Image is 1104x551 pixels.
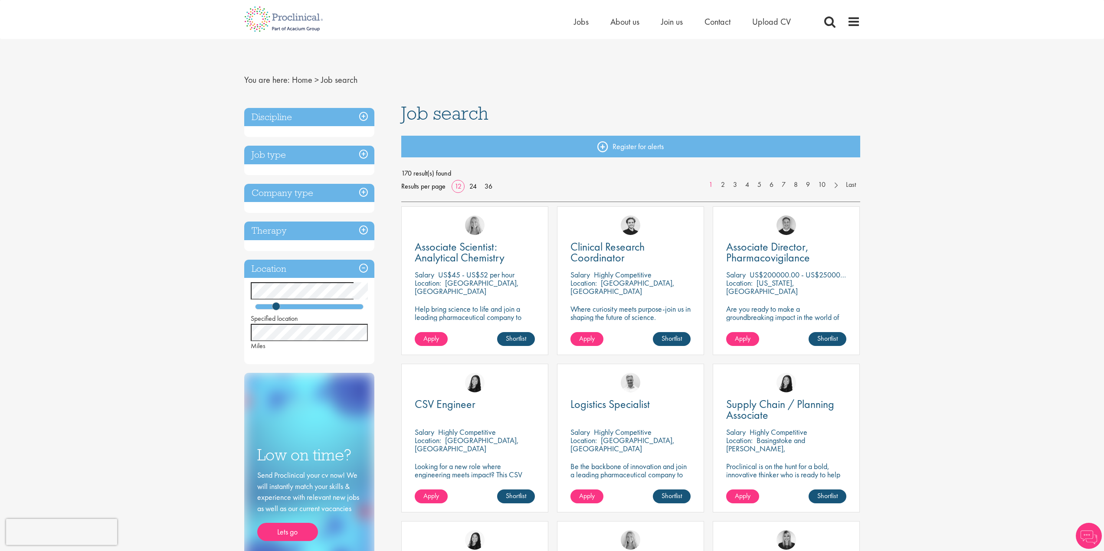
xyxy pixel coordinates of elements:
span: Salary [415,270,434,280]
a: Supply Chain / Planning Associate [726,399,846,421]
a: Shortlist [653,332,691,346]
a: breadcrumb link [292,74,312,85]
p: [GEOGRAPHIC_DATA], [GEOGRAPHIC_DATA] [415,278,519,296]
a: Upload CV [752,16,791,27]
a: About us [610,16,639,27]
span: Location: [726,278,753,288]
a: Shortlist [497,489,535,503]
a: 5 [753,180,766,190]
p: Help bring science to life and join a leading pharmaceutical company to play a key role in delive... [415,305,535,346]
span: Job search [401,101,488,125]
a: 1 [704,180,717,190]
span: Associate Director, Pharmacovigilance [726,239,810,265]
a: Lets go [257,523,318,541]
img: Joshua Bye [621,373,640,392]
a: CSV Engineer [415,399,535,410]
a: 4 [741,180,753,190]
a: Associate Director, Pharmacovigilance [726,241,846,263]
h3: Low on time? [257,447,361,463]
h3: Discipline [244,108,374,127]
span: Salary [570,270,590,280]
span: Job search [321,74,357,85]
a: Apply [415,489,448,503]
span: 170 result(s) found [401,167,860,180]
span: Apply [579,491,595,500]
p: Highly Competitive [594,270,652,280]
a: Contact [704,16,731,27]
p: Where curiosity meets purpose-join us in shaping the future of science. [570,305,691,321]
span: Apply [423,491,439,500]
p: Looking for a new role where engineering meets impact? This CSV Engineer role is calling your name! [415,462,535,487]
span: Join us [661,16,683,27]
a: 8 [790,180,802,190]
span: Apply [735,491,750,500]
a: 2 [717,180,729,190]
span: Logistics Specialist [570,397,650,411]
span: Location: [570,435,597,445]
span: Location: [415,435,441,445]
p: Highly Competitive [594,427,652,437]
span: Salary [415,427,434,437]
img: Numhom Sudsok [465,373,485,392]
img: Shannon Briggs [465,215,485,235]
span: Location: [570,278,597,288]
a: Shortlist [653,489,691,503]
h3: Location [244,260,374,278]
h3: Job type [244,146,374,164]
a: Shortlist [497,332,535,346]
a: Numhom Sudsok [776,373,796,392]
img: Shannon Briggs [621,530,640,550]
a: Apply [570,489,603,503]
p: Basingstoke and [PERSON_NAME], [GEOGRAPHIC_DATA] [726,435,805,462]
span: > [314,74,319,85]
a: Associate Scientist: Analytical Chemistry [415,241,535,263]
a: Jobs [574,16,589,27]
a: 7 [777,180,790,190]
a: 36 [482,182,495,191]
a: Clinical Research Coordinator [570,241,691,263]
p: [GEOGRAPHIC_DATA], [GEOGRAPHIC_DATA] [415,435,519,453]
span: Specified location [251,314,298,323]
h3: Company type [244,184,374,202]
span: CSV Engineer [415,397,475,411]
a: Last [842,180,860,190]
span: Supply Chain / Planning Associate [726,397,834,422]
div: Send Proclinical your cv now! We will instantly match your skills & experience with relevant new ... [257,469,361,541]
a: Apply [726,332,759,346]
p: Proclinical is on the hunt for a bold, innovative thinker who is ready to help push the boundarie... [726,462,846,495]
p: Are you ready to make a groundbreaking impact in the world of biotechnology? Join a growing compa... [726,305,846,346]
span: Apply [735,334,750,343]
a: 9 [802,180,814,190]
p: Highly Competitive [438,427,496,437]
a: 12 [452,182,465,191]
iframe: reCAPTCHA [6,519,117,545]
img: Chatbot [1076,523,1102,549]
span: Miles [251,341,265,350]
p: [GEOGRAPHIC_DATA], [GEOGRAPHIC_DATA] [570,278,675,296]
span: Location: [415,278,441,288]
span: Associate Scientist: Analytical Chemistry [415,239,504,265]
a: Apply [415,332,448,346]
p: Be the backbone of innovation and join a leading pharmaceutical company to help keep life-changin... [570,462,691,495]
div: Therapy [244,222,374,240]
img: Numhom Sudsok [465,530,485,550]
span: Clinical Research Coordinator [570,239,645,265]
span: Salary [570,427,590,437]
span: Salary [726,270,746,280]
img: Bo Forsen [776,215,796,235]
a: 24 [466,182,480,191]
span: Results per page [401,180,446,193]
span: You are here: [244,74,290,85]
a: 10 [814,180,830,190]
img: Janelle Jones [776,530,796,550]
span: Apply [423,334,439,343]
